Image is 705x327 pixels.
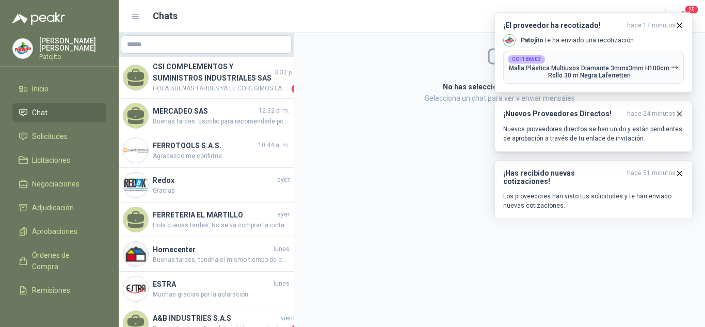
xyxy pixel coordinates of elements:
span: lunes [274,279,290,289]
span: viernes [281,314,302,323]
h4: ESTRA [153,278,271,290]
h4: Redox [153,175,275,186]
span: Hola buenas tardes, No se va comprar la cinta, ya que se requieren las 6 Unidades, y el proveedor... [153,221,290,230]
a: Company LogoHomecenterlunesBuenas tardes, tendría el mismo tiempo de entrega. Nuevamente, podemos... [119,237,294,272]
b: COT186503 [512,57,541,62]
span: Buenas tardes, tendría el mismo tiempo de entrega. Nuevamente, podemos recomendarlo para entrega ... [153,255,290,265]
span: Agradezco me confirme [153,151,290,161]
span: Adjudicación [32,202,74,213]
span: hace 17 minutos [627,21,676,30]
button: ¡Nuevos Proveedores Directos!hace 24 minutos Nuevos proveedores directos se han unido y están pen... [494,101,693,152]
span: hace 24 minutos [627,110,676,118]
img: Company Logo [123,276,148,301]
a: Company LogoFERROTOOLS S.A.S.10:44 a. m.Agradezco me confirme [119,133,294,168]
img: Company Logo [504,35,515,46]
a: Remisiones [12,281,106,300]
h4: CSI COMPLEMENTOS Y SUMINISTROS INDUSTRIALES SAS [153,61,273,84]
h3: ¡El proveedor ha recotizado! [503,21,623,30]
button: ¡Has recibido nuevas cotizaciones!hace 51 minutos Los proveedores han visto tus solicitudes y te ... [494,160,693,219]
span: ayer [277,210,290,220]
h4: MERCADEO SAS [153,105,257,117]
a: Órdenes de Compra [12,245,106,276]
span: Solicitudes [32,131,68,142]
img: Company Logo [13,39,33,58]
h4: FERRETERIA EL MARTILLO [153,209,275,221]
span: Remisiones [32,285,70,296]
button: COT186503Malla Plástica Multiusos Diamante 3mmx3mm H100cm Rollo 30 m Negra Laferretteri [503,51,684,84]
span: Negociaciones [32,178,79,190]
h4: FERROTOOLS S.A.S. [153,140,256,151]
h3: ¡Nuevos Proveedores Directos! [503,110,623,118]
p: te ha enviado una recotización. [521,36,635,45]
span: hace 51 minutos [627,169,676,185]
h4: Homecenter [153,244,271,255]
span: Licitaciones [32,154,70,166]
span: Buenas tardes: Escribo para recomendarle por favor su gestión con la presente orden de compra ¿ E... [153,117,290,127]
span: Gracias [153,186,290,196]
a: Company LogoRedoxayerGracias [119,168,294,203]
span: 12:32 p. m. [259,106,290,116]
a: Aprobaciones [12,222,106,241]
span: 1 [292,84,302,94]
a: Adjudicación [12,198,106,217]
span: Inicio [32,83,49,95]
span: 10:44 a. m. [258,141,290,150]
a: Chat [12,103,106,122]
a: CSI COMPLEMENTOS Y SUMINISTROS INDUSTRIALES SAS3:32 p. m.HOLA BUENAS TARDES YA LE COREGIMOS LA FE... [119,57,294,99]
span: ayer [277,175,290,185]
a: Company LogoESTRAlunesMuchas gracias por la aclaración [119,272,294,306]
h2: No has seleccionado ningún chat [319,81,680,92]
p: [PERSON_NAME] [PERSON_NAME] [39,37,106,52]
span: lunes [274,244,290,254]
button: ¡El proveedor ha recotizado!hace 17 minutos Company LogoPatojito te ha enviado una recotización.C... [494,12,693,92]
b: Patojito [521,37,543,44]
span: Aprobaciones [32,226,77,237]
p: Los proveedores han visto tus solicitudes y te han enviado nuevas cotizaciones. [503,192,684,210]
span: Órdenes de Compra [32,250,97,272]
span: HOLA BUENAS TARDES YA LE COREGIMOS LA FECHA EL PRECIO ES EL MISMO [153,84,290,94]
p: Malla Plástica Multiusos Diamante 3mmx3mm H100cm Rollo 30 m Negra Laferretteri [508,65,670,79]
img: Company Logo [123,242,148,267]
span: 25 [684,5,699,14]
a: Solicitudes [12,127,106,146]
img: Company Logo [123,138,148,163]
span: 3:32 p. m. [275,68,302,77]
img: Logo peakr [12,12,65,25]
a: MERCADEO SAS12:32 p. m.Buenas tardes: Escribo para recomendarle por favor su gestión con la prese... [119,99,294,133]
img: Company Logo [123,173,148,197]
span: Chat [32,107,47,118]
h4: A&B INDUSTRIES S.A.S [153,313,279,324]
p: Nuevos proveedores directos se han unido y están pendientes de aprobación a través de tu enlace d... [503,124,684,143]
span: Muchas gracias por la aclaración [153,290,290,300]
a: Inicio [12,79,106,99]
a: FERRETERIA EL MARTILLOayerHola buenas tardes, No se va comprar la cinta, ya que se requieren las ... [119,203,294,237]
h3: ¡Has recibido nuevas cotizaciones! [503,169,623,185]
h1: Chats [153,9,178,23]
p: Selecciona un chat para ver y enviar mensajes [319,92,680,104]
a: Licitaciones [12,150,106,170]
button: 25 [674,7,693,26]
a: Negociaciones [12,174,106,194]
p: Patojito [39,54,106,60]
